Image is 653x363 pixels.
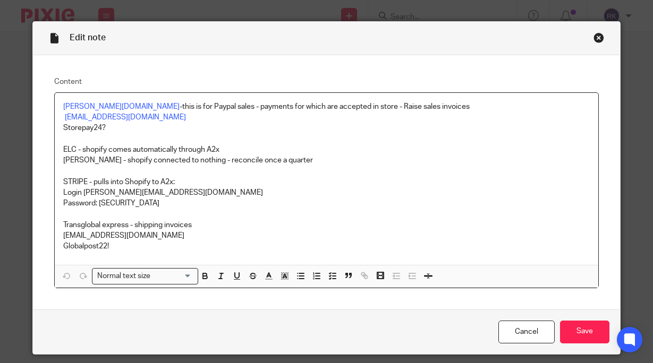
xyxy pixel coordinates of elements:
[63,230,589,241] p: [EMAIL_ADDRESS][DOMAIN_NAME]
[593,32,604,43] div: Close this dialog window
[154,271,192,282] input: Search for option
[63,155,589,166] p: [PERSON_NAME] - shopify connected to nothing - reconcile once a quarter
[92,268,198,284] div: Search for option
[498,321,555,343] a: Cancel
[65,114,186,121] a: [EMAIL_ADDRESS][DOMAIN_NAME]
[63,144,589,155] p: ELC - shopify comes automatically through A2x
[63,187,589,198] p: Login [PERSON_NAME][EMAIL_ADDRESS][DOMAIN_NAME]
[63,177,589,187] p: STRIPE - pulls into Shopify to A2x:
[560,321,609,343] input: Save
[63,198,589,209] p: Password: [SECURITY_DATA]
[63,101,589,112] p: -this is for Paypal sales - payments for which are accepted in store - Raise sales invoices
[63,241,589,252] p: Globalpost22!
[63,103,180,110] a: [PERSON_NAME][DOMAIN_NAME]
[63,123,589,133] p: Storepay24?
[63,220,589,230] p: Transglobal express - shipping invoices
[70,33,106,42] span: Edit note
[54,76,598,87] label: Content
[95,271,152,282] span: Normal text size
